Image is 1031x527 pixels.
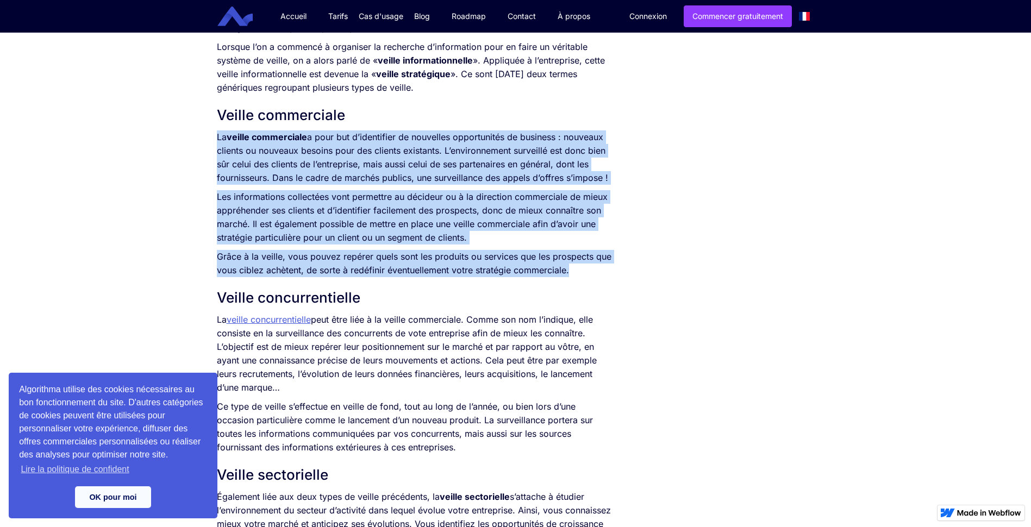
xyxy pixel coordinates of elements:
[217,105,612,125] h2: Veille commerciale
[621,6,675,27] a: Connexion
[217,250,612,277] p: Grâce à la veille, vous pouvez repérer quels sont les produits ou services que les prospects que ...
[226,7,261,27] a: home
[227,314,311,325] a: veille concurrentielle
[19,461,131,478] a: learn more about cookies
[19,383,207,478] span: Algorithma utilise des cookies nécessaires au bon fonctionnement du site. D'autres catégories de ...
[957,510,1021,516] img: Made in Webflow
[227,131,307,142] strong: veille commerciale
[9,373,217,518] div: cookieconsent
[217,465,612,485] h2: Veille sectorielle
[217,288,612,308] h2: Veille concurrentielle
[217,400,612,454] p: Ce type de veille s’effectue en veille de fond, tout au long de l’année, ou bien lors d’une occas...
[440,491,510,502] strong: veille sectorielle
[217,130,612,185] p: La a pour but d’identifier de nouvelles opportunités de business : nouveaux clients ou nouveaux b...
[75,486,151,508] a: dismiss cookie message
[217,40,612,95] p: Lorsque l’on a commencé à organiser la recherche d’information pour en faire un véritable système...
[217,190,612,244] p: Les informations collectées vont permettre au décideur ou à la direction commerciale de mieux app...
[359,11,403,22] div: Cas d'usage
[684,5,792,27] a: Commencer gratuitement
[378,55,473,66] strong: veille informationnelle
[376,68,451,79] strong: veille stratégique
[217,313,612,394] p: La peut être liée à la veille commerciale. Comme son nom l’indique, elle consiste en la surveilla...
